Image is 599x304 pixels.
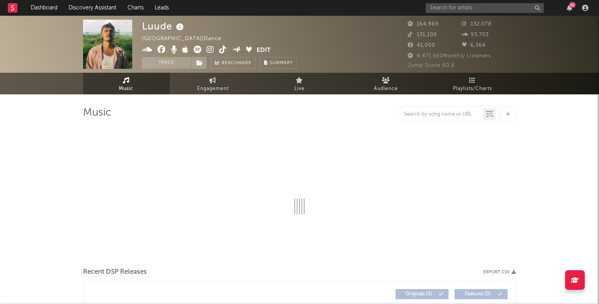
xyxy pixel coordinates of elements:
button: Originals(0) [396,289,449,299]
input: Search by song name or URL [400,111,483,118]
span: Features ( 0 ) [460,292,496,297]
a: Live [256,73,343,94]
span: Music [119,84,134,94]
a: Music [83,73,170,94]
span: Recent DSP Releases [83,267,147,277]
span: Benchmark [222,59,251,68]
a: Engagement [170,73,256,94]
a: Audience [343,73,429,94]
a: Playlists/Charts [429,73,516,94]
span: Playlists/Charts [453,84,492,94]
button: 81 [567,5,572,11]
button: Summary [260,57,297,69]
span: 93,703 [462,32,489,37]
span: Originals ( 0 ) [401,292,437,297]
button: Features(0) [455,289,508,299]
input: Search for artists [426,3,544,13]
span: 132,078 [462,22,492,27]
div: Luude [142,20,186,33]
span: 131,100 [408,32,437,37]
span: Live [294,84,305,94]
span: 41,000 [408,43,435,48]
div: 81 [569,2,576,8]
button: Edit [257,46,271,55]
span: Engagement [197,84,229,94]
button: Track [142,57,191,69]
div: [GEOGRAPHIC_DATA] | Dance [142,34,230,44]
span: Audience [374,84,398,94]
span: Summary [270,61,293,65]
button: Export CSV [483,270,516,275]
span: Jump Score: 60.8 [408,63,455,68]
span: 6,364 [462,43,486,48]
a: Benchmark [211,57,256,69]
span: 164,969 [408,22,439,27]
span: 4,471,560 Monthly Listeners [408,53,491,59]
